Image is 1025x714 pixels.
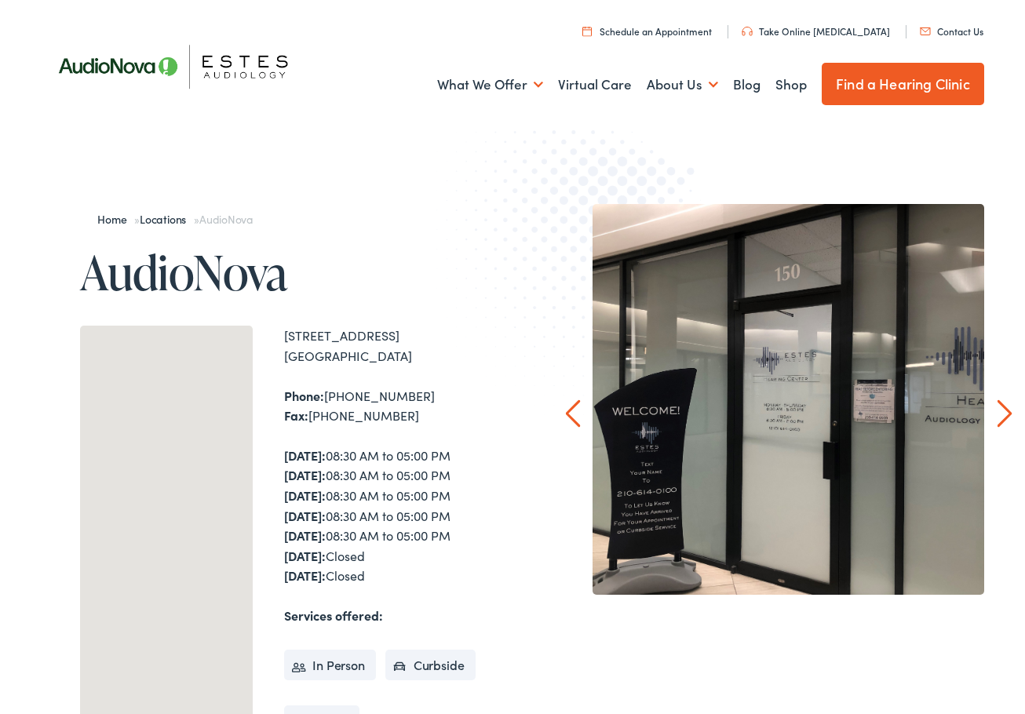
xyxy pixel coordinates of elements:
strong: [DATE]: [284,526,326,544]
strong: [DATE]: [284,547,326,564]
a: Contact Us [920,24,983,38]
a: Blog [733,56,761,114]
li: In Person [284,650,376,681]
span: » » [97,211,253,227]
a: Prev [566,399,581,428]
a: 3 [733,607,780,654]
div: 08:30 AM to 05:00 PM 08:30 AM to 05:00 PM 08:30 AM to 05:00 PM 08:30 AM to 05:00 PM 08:30 AM to 0... [284,446,512,586]
h1: AudioNova [80,246,512,298]
strong: Phone: [284,387,324,404]
a: Locations [140,211,194,227]
img: utility icon [920,27,931,35]
strong: Services offered: [284,607,383,624]
strong: [DATE]: [284,507,326,524]
a: 5 [859,607,906,654]
a: Find a Hearing Clinic [822,63,984,105]
div: [STREET_ADDRESS] [GEOGRAPHIC_DATA] [284,326,512,366]
a: What We Offer [437,56,543,114]
a: Take Online [MEDICAL_DATA] [742,24,890,38]
div: [PHONE_NUMBER] [PHONE_NUMBER] [284,386,512,426]
a: Shop [775,56,807,114]
strong: [DATE]: [284,466,326,483]
img: utility icon [582,26,592,36]
span: AudioNova [199,211,253,227]
a: 6 [921,607,968,654]
a: About Us [647,56,718,114]
strong: Fax: [284,406,308,424]
a: Virtual Care [558,56,632,114]
strong: [DATE]: [284,446,326,464]
a: 4 [796,607,843,654]
strong: [DATE]: [284,486,326,504]
a: 2 [670,607,717,654]
a: Schedule an Appointment [582,24,712,38]
a: Next [997,399,1012,428]
img: utility icon [742,27,753,36]
a: 1 [607,607,655,654]
a: Home [97,211,134,227]
li: Curbside [385,650,476,681]
strong: [DATE]: [284,566,326,584]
